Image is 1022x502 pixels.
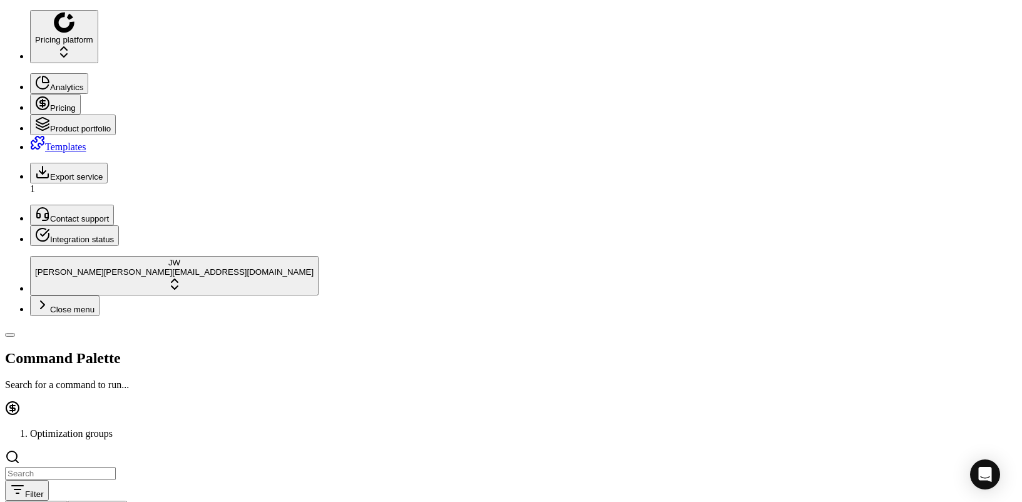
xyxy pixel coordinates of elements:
[5,350,1017,367] h2: Command Palette
[50,83,83,92] span: Analytics
[35,35,93,44] span: Pricing platform
[30,225,119,246] button: Integration status
[30,10,98,63] button: Pricing platform
[50,172,103,182] span: Export service
[35,267,104,277] span: [PERSON_NAME]
[104,267,314,277] span: [PERSON_NAME][EMAIL_ADDRESS][DOMAIN_NAME]
[5,379,1017,391] p: Search for a command to run...
[30,94,81,115] button: Pricing
[5,480,49,501] button: Filter
[50,124,111,133] span: Product portfolio
[5,333,15,337] button: Toggle Sidebar
[50,214,109,223] span: Contact support
[5,428,1017,439] nav: breadcrumb
[168,258,180,267] span: JW
[5,467,116,480] input: Search
[970,459,1000,489] div: Open Intercom Messenger
[45,141,86,152] span: Templates
[30,163,108,183] button: Export service
[30,428,113,439] span: Optimization groups
[30,256,319,295] button: JW[PERSON_NAME][PERSON_NAME][EMAIL_ADDRESS][DOMAIN_NAME]
[30,205,114,225] button: Contact support
[30,183,1017,195] div: 1
[50,235,114,244] span: Integration status
[30,295,100,316] button: Close menu
[50,305,95,314] span: Close menu
[30,115,116,135] button: Product portfolio
[30,141,86,152] a: Templates
[50,103,76,113] span: Pricing
[30,73,88,94] button: Analytics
